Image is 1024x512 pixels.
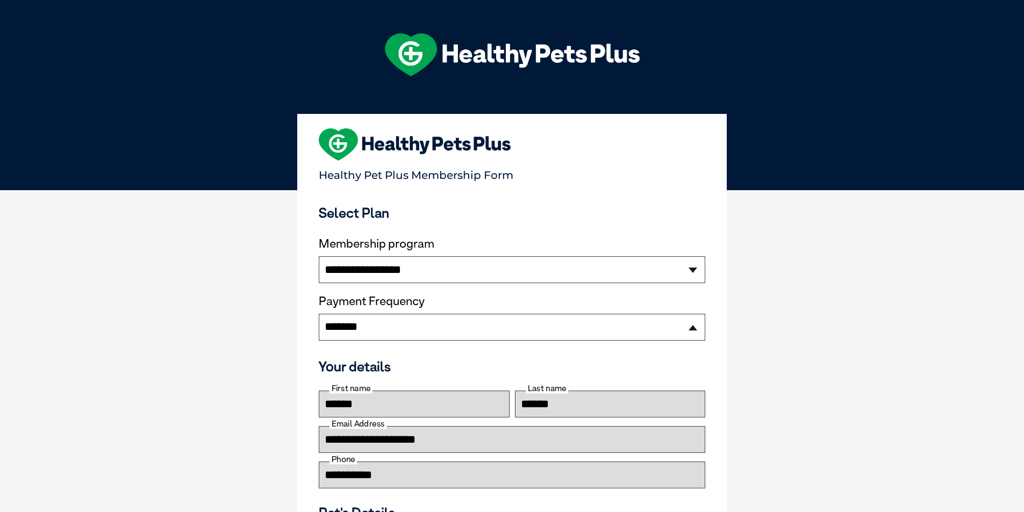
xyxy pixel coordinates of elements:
label: Last name [526,384,568,393]
label: Membership program [319,237,705,251]
label: First name [330,384,373,393]
label: Email Address [330,419,386,429]
p: Healthy Pet Plus Membership Form [319,164,705,182]
label: Payment Frequency [319,294,425,308]
h3: Your details [319,358,705,374]
label: Phone [330,455,357,464]
img: heart-shape-hpp-logo-large.png [319,128,511,161]
h3: Select Plan [319,205,705,221]
img: hpp-logo-landscape-green-white.png [385,33,640,76]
